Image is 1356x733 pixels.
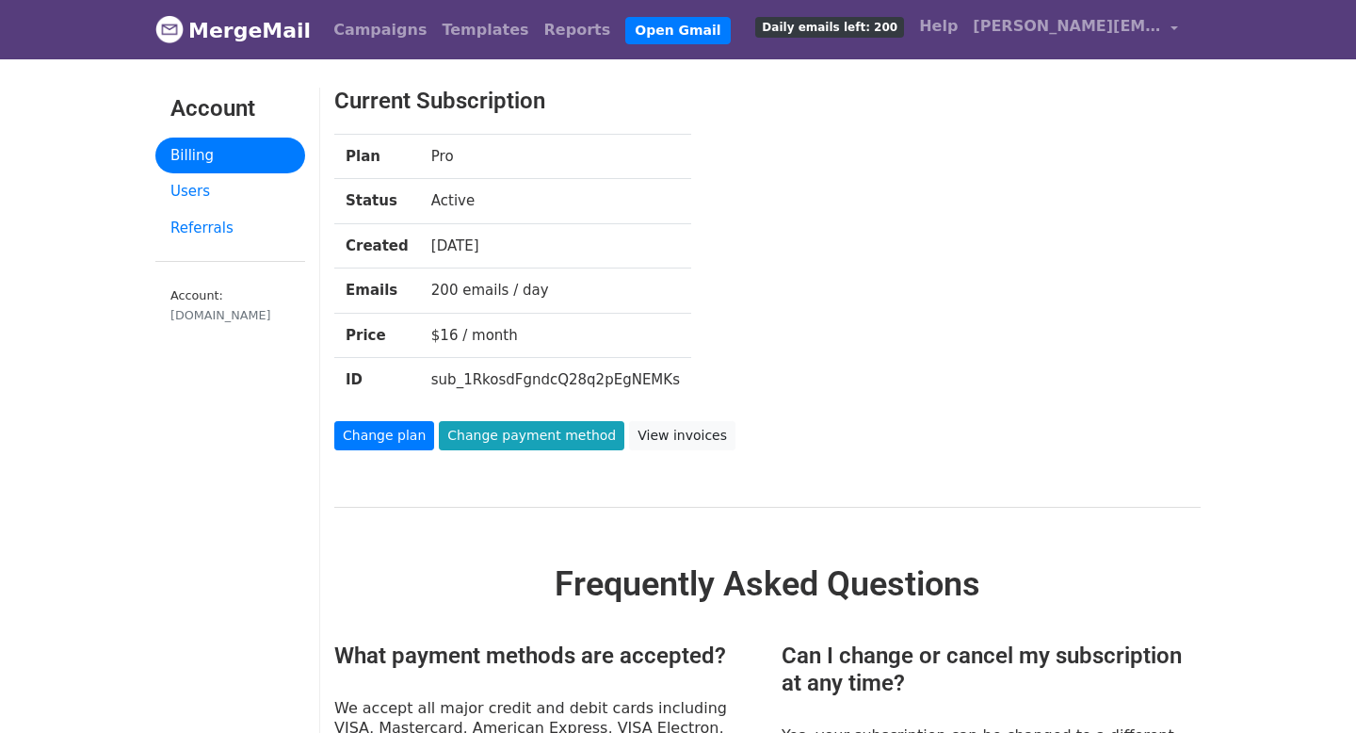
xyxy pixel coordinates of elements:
[782,643,1201,697] h3: Can I change or cancel my subscription at any time?
[912,8,965,45] a: Help
[420,134,691,179] td: Pro
[537,11,619,49] a: Reports
[170,306,290,324] div: [DOMAIN_NAME]
[965,8,1186,52] a: [PERSON_NAME][EMAIL_ADDRESS][DOMAIN_NAME]
[334,421,434,450] a: Change plan
[155,138,305,174] a: Billing
[334,564,1201,605] h2: Frequently Asked Questions
[334,269,420,314] th: Emails
[326,11,434,49] a: Campaigns
[439,421,624,450] a: Change payment method
[420,179,691,224] td: Active
[420,269,691,314] td: 200 emails / day
[434,11,536,49] a: Templates
[155,15,184,43] img: MergeMail logo
[420,358,691,402] td: sub_1RkosdFgndcQ28q2pEgNEMKs
[155,173,305,210] a: Users
[334,223,420,269] th: Created
[748,8,912,45] a: Daily emails left: 200
[155,10,311,50] a: MergeMail
[973,15,1161,38] span: [PERSON_NAME][EMAIL_ADDRESS][DOMAIN_NAME]
[420,223,691,269] td: [DATE]
[334,643,753,670] h3: What payment methods are accepted?
[334,179,420,224] th: Status
[334,358,420,402] th: ID
[334,134,420,179] th: Plan
[170,95,290,122] h3: Account
[170,288,290,324] small: Account:
[334,88,1126,115] h3: Current Subscription
[755,17,904,38] span: Daily emails left: 200
[625,17,730,44] a: Open Gmail
[334,313,420,358] th: Price
[420,313,691,358] td: $16 / month
[155,210,305,247] a: Referrals
[629,421,735,450] a: View invoices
